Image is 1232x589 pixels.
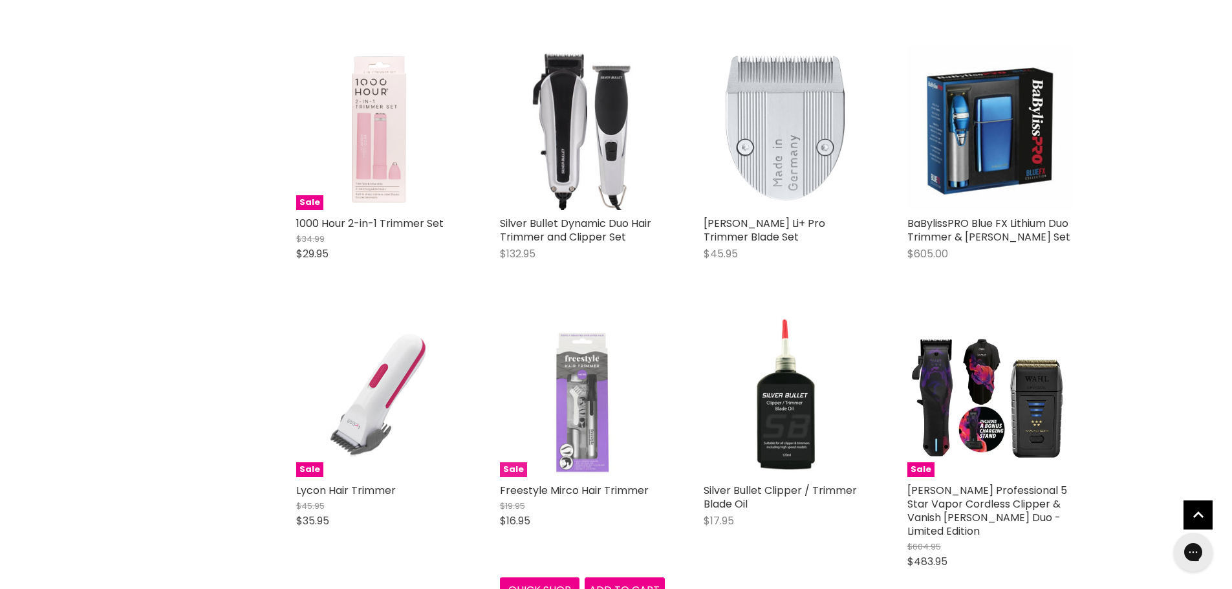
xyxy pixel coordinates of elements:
[296,462,323,477] span: Sale
[296,500,325,512] span: $45.95
[296,246,329,261] span: $29.95
[296,216,444,231] a: 1000 Hour 2-in-1 Trimmer Set
[296,45,461,210] img: 1000 Hour 2-in-1 Trimmer Set
[907,312,1072,477] a: Wahl Professional 5 Star Vapor Cordless Clipper & Vanish Shaver Duo - Limited EditionSale
[704,246,738,261] span: $45.95
[500,45,665,210] img: Silver Bullet Dynamic Duo Hair Trimmer and Clipper Set
[907,554,947,569] span: $483.95
[500,500,525,512] span: $19.95
[296,195,323,210] span: Sale
[296,483,396,498] a: Lycon Hair Trimmer
[704,216,825,244] a: [PERSON_NAME] Li+ Pro Trimmer Blade Set
[500,483,649,498] a: Freestyle Mirco Hair Trimmer
[704,483,857,511] a: Silver Bullet Clipper / Trimmer Blade Oil
[500,513,530,528] span: $16.95
[500,216,651,244] a: Silver Bullet Dynamic Duo Hair Trimmer and Clipper Set
[500,246,535,261] span: $132.95
[1167,528,1219,576] iframe: Gorgias live chat messenger
[500,312,665,477] a: Freestyle Mirco Hair TrimmerSale
[907,45,1072,210] img: BaBylissPRO Blue FX Lithium Duo Trimmer & Shaver Set
[704,312,869,477] img: Silver Bullet Clipper / Trimmer Blade Oil
[907,483,1067,539] a: [PERSON_NAME] Professional 5 Star Vapor Cordless Clipper & Vanish [PERSON_NAME] Duo - Limited Edi...
[704,45,869,210] img: Wahl Li+ Pro Trimmer Blade Set
[500,312,665,477] img: Freestyle Mirco Hair Trimmer
[500,462,527,477] span: Sale
[907,246,948,261] span: $605.00
[296,233,325,245] span: $34.99
[296,312,461,477] img: Lycon Hair Trimmer
[907,462,935,477] span: Sale
[296,45,461,210] a: 1000 Hour 2-in-1 Trimmer SetSale
[704,513,734,528] span: $17.95
[296,513,329,528] span: $35.95
[907,541,941,553] span: $604.95
[296,312,461,477] a: Lycon Hair TrimmerSale
[907,216,1070,244] a: BaBylissPRO Blue FX Lithium Duo Trimmer & [PERSON_NAME] Set
[907,312,1072,477] img: Wahl Professional 5 Star Vapor Cordless Clipper & Vanish Shaver Duo - Limited Edition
